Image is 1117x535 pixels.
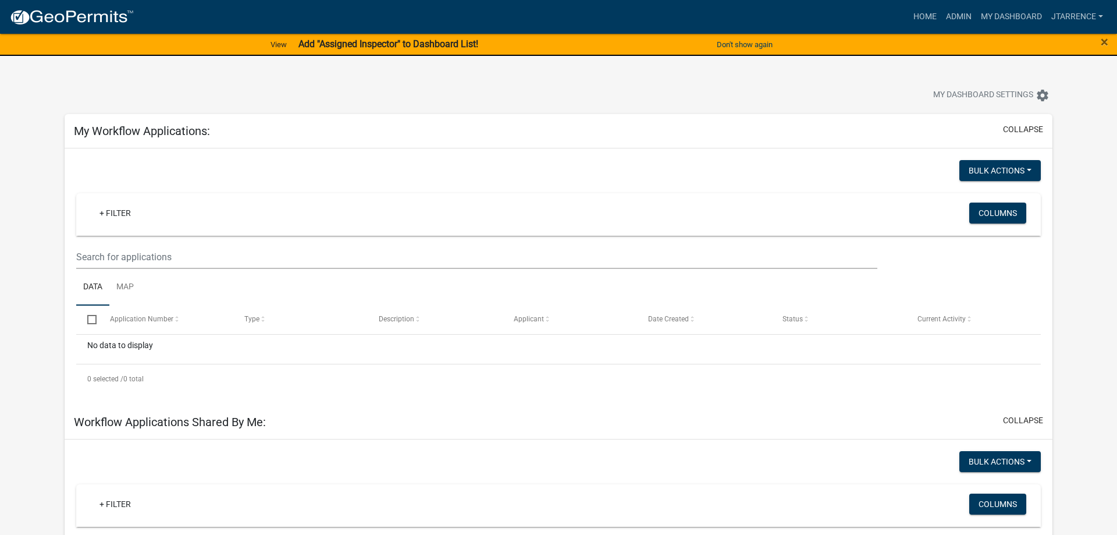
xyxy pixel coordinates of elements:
h5: My Workflow Applications: [74,124,210,138]
button: My Dashboard Settingssettings [924,84,1059,107]
datatable-header-cell: Description [368,306,502,334]
span: 0 selected / [87,375,123,383]
span: My Dashboard Settings [933,88,1033,102]
a: My Dashboard [976,6,1047,28]
button: Columns [969,494,1026,515]
datatable-header-cell: Type [233,306,368,334]
button: collapse [1003,123,1043,136]
button: Bulk Actions [959,160,1041,181]
a: Map [109,269,141,306]
button: Close [1101,35,1108,49]
div: 0 total [76,364,1041,394]
i: settings [1036,88,1050,102]
span: Application Number [110,315,173,323]
button: Bulk Actions [959,451,1041,472]
datatable-header-cell: Status [771,306,906,334]
button: Don't show again [712,35,777,54]
datatable-header-cell: Select [76,306,98,334]
a: Admin [941,6,976,28]
span: Description [379,315,414,323]
strong: Add "Assigned Inspector" to Dashboard List! [298,38,478,49]
datatable-header-cell: Application Number [98,306,233,334]
a: + Filter [90,203,140,224]
span: Applicant [514,315,544,323]
a: jtarrence [1047,6,1108,28]
div: collapse [65,148,1052,405]
span: Status [782,315,803,323]
datatable-header-cell: Current Activity [906,306,1041,334]
input: Search for applications [76,245,877,269]
a: Data [76,269,109,306]
a: + Filter [90,494,140,515]
span: × [1101,34,1108,50]
datatable-header-cell: Applicant [503,306,637,334]
datatable-header-cell: Date Created [637,306,771,334]
a: Home [909,6,941,28]
button: collapse [1003,414,1043,427]
button: Columns [969,203,1026,224]
span: Current Activity [917,315,966,323]
div: No data to display [76,335,1041,364]
span: Type [244,315,259,323]
a: View [266,35,291,54]
span: Date Created [648,315,689,323]
h5: Workflow Applications Shared By Me: [74,415,266,429]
